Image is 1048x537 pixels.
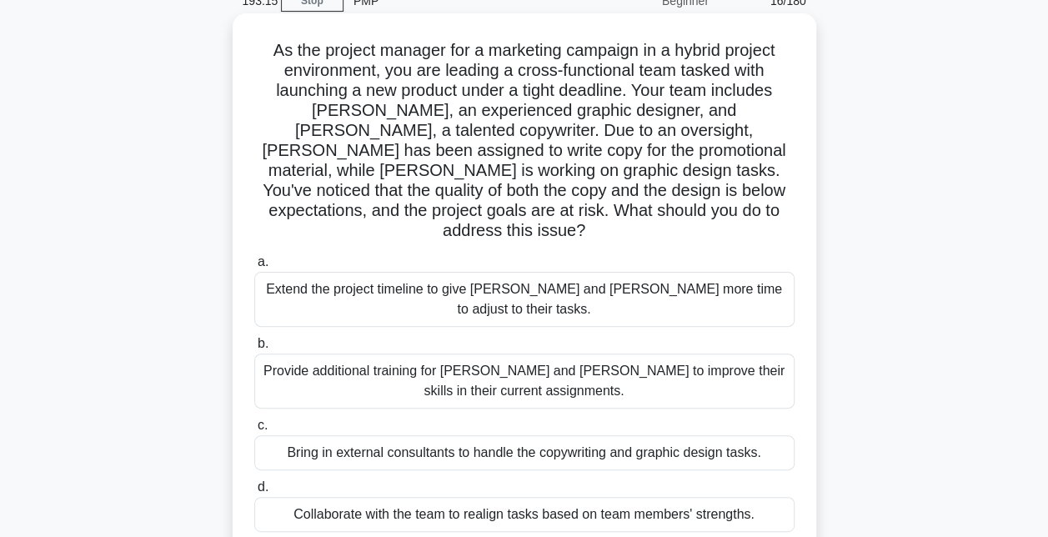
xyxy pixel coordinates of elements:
span: b. [258,336,268,350]
div: Bring in external consultants to handle the copywriting and graphic design tasks. [254,435,795,470]
span: d. [258,479,268,494]
div: Collaborate with the team to realign tasks based on team members' strengths. [254,497,795,532]
div: Provide additional training for [PERSON_NAME] and [PERSON_NAME] to improve their skills in their ... [254,354,795,409]
div: Extend the project timeline to give [PERSON_NAME] and [PERSON_NAME] more time to adjust to their ... [254,272,795,327]
span: a. [258,254,268,268]
h5: As the project manager for a marketing campaign in a hybrid project environment, you are leading ... [253,40,796,242]
span: c. [258,418,268,432]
